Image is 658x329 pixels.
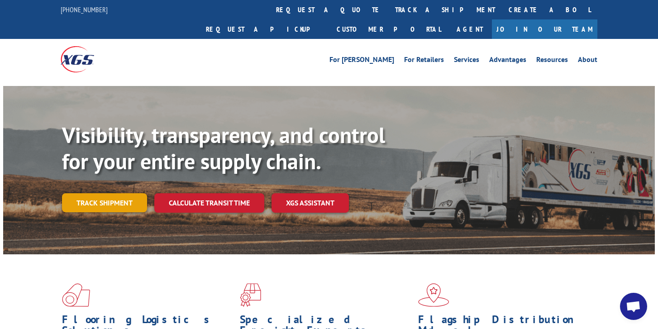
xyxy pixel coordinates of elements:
a: Agent [448,19,492,39]
a: For Retailers [404,56,444,66]
a: Services [454,56,479,66]
a: For [PERSON_NAME] [329,56,394,66]
a: Track shipment [62,193,147,212]
a: XGS ASSISTANT [272,193,349,213]
b: Visibility, transparency, and control for your entire supply chain. [62,121,385,175]
a: [PHONE_NUMBER] [61,5,108,14]
a: Advantages [489,56,526,66]
a: About [578,56,597,66]
div: Open chat [620,293,647,320]
a: Join Our Team [492,19,597,39]
a: Customer Portal [330,19,448,39]
img: xgs-icon-total-supply-chain-intelligence-red [62,283,90,307]
a: Resources [536,56,568,66]
img: xgs-icon-flagship-distribution-model-red [418,283,449,307]
img: xgs-icon-focused-on-flooring-red [240,283,261,307]
a: Calculate transit time [154,193,264,213]
a: Request a pickup [199,19,330,39]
